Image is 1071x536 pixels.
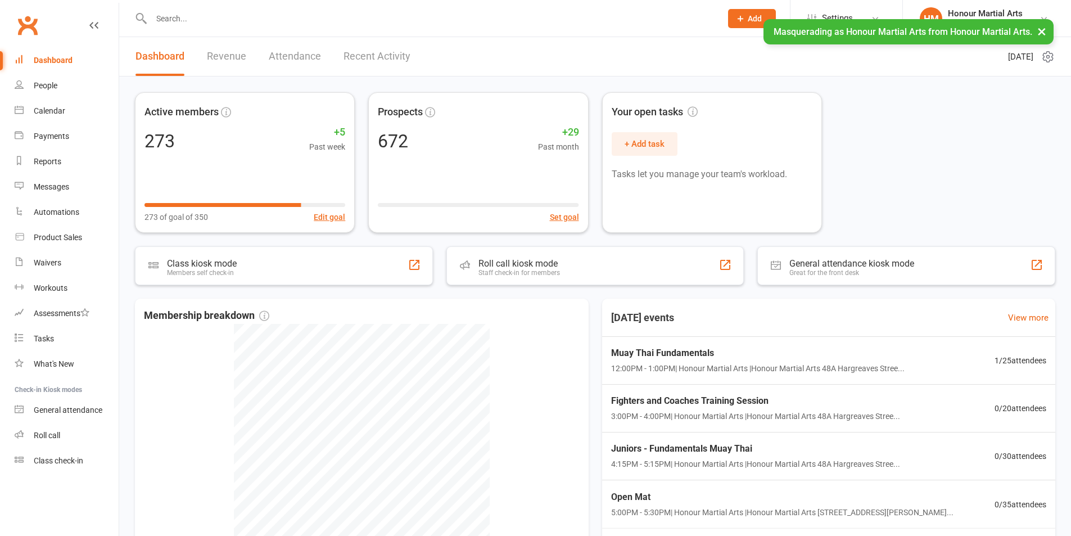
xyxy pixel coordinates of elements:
div: Dashboard [34,56,73,65]
a: What's New [15,352,119,377]
a: Reports [15,149,119,174]
div: Assessments [34,309,89,318]
a: Class kiosk mode [15,448,119,474]
div: Class check-in [34,456,83,465]
div: Reports [34,157,61,166]
a: Waivers [15,250,119,276]
div: What's New [34,359,74,368]
button: Add [728,9,776,28]
div: Roll call kiosk mode [478,258,560,269]
span: Juniors - Fundamentals Muay Thai [611,442,900,456]
div: Payments [34,132,69,141]
a: Payments [15,124,119,149]
a: General attendance kiosk mode [15,398,119,423]
button: × [1032,19,1052,43]
a: Messages [15,174,119,200]
h3: [DATE] events [602,308,683,328]
button: Edit goal [314,211,345,223]
div: Roll call [34,431,60,440]
div: Workouts [34,283,67,292]
div: Tasks [34,334,54,343]
span: Masquerading as Honour Martial Arts from Honour Martial Arts. [774,26,1032,37]
div: General attendance [34,406,102,415]
span: 4:15PM - 5:15PM | Honour Martial Arts | Honour Martial Arts 48A Hargreaves Stree... [611,458,900,470]
span: Add [748,14,762,23]
div: Calendar [34,106,65,115]
div: Staff check-in for members [478,269,560,277]
a: Tasks [15,326,119,352]
span: 0 / 20 attendees [995,402,1046,415]
a: Product Sales [15,225,119,250]
div: 672 [378,132,408,150]
a: Recent Activity [344,37,410,76]
span: Muay Thai Fundamentals [611,346,905,361]
button: Set goal [550,211,579,223]
span: 3:00PM - 4:00PM | Honour Martial Arts | Honour Martial Arts 48A Hargreaves Stree... [611,410,900,422]
div: HM [920,7,942,30]
span: 12:00PM - 1:00PM | Honour Martial Arts | Honour Martial Arts 48A Hargreaves Stree... [611,362,905,375]
div: 273 [144,132,175,150]
span: [DATE] [1008,50,1033,64]
a: Automations [15,200,119,225]
a: Attendance [269,37,321,76]
span: +29 [538,124,579,141]
a: Revenue [207,37,246,76]
span: Open Mat [611,490,953,505]
span: Your open tasks [612,104,698,120]
a: Dashboard [135,37,184,76]
span: Membership breakdown [144,308,269,324]
div: Product Sales [34,233,82,242]
div: Waivers [34,258,61,267]
div: Class kiosk mode [167,258,237,269]
a: People [15,73,119,98]
div: Great for the front desk [789,269,914,277]
span: Prospects [378,104,423,120]
span: 0 / 35 attendees [995,498,1046,510]
span: 1 / 25 attendees [995,354,1046,367]
div: People [34,81,57,90]
a: Clubworx [13,11,42,39]
span: +5 [309,124,345,141]
a: Assessments [15,301,119,326]
span: Settings [822,6,853,31]
p: Tasks let you manage your team's workload. [612,167,812,182]
button: + Add task [612,132,677,156]
div: Members self check-in [167,269,237,277]
a: View more [1008,311,1049,325]
a: Workouts [15,276,119,301]
div: Automations [34,208,79,217]
div: General attendance kiosk mode [789,258,914,269]
a: Roll call [15,423,119,448]
a: Calendar [15,98,119,124]
a: Dashboard [15,48,119,73]
span: Active members [144,104,219,120]
span: 0 / 30 attendees [995,450,1046,462]
span: 273 of goal of 350 [144,211,208,223]
span: Past week [309,141,345,153]
div: Messages [34,182,69,191]
input: Search... [148,11,713,26]
span: Past month [538,141,579,153]
span: 5:00PM - 5:30PM | Honour Martial Arts | Honour Martial Arts [STREET_ADDRESS][PERSON_NAME]... [611,506,953,519]
div: Honour Martial Arts [948,8,1023,19]
span: Fighters and Coaches Training Session [611,394,900,408]
div: Honour Martial Arts [948,19,1023,29]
